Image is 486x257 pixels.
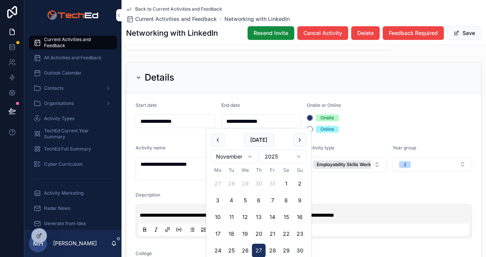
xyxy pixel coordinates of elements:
[351,26,380,40] button: Delete
[211,177,225,190] button: Monday, 27 October 2025
[145,71,174,84] h2: Details
[44,36,109,49] span: Current Activities and Feedback
[238,167,252,174] th: Wednesday
[29,142,117,156] a: TechEd Full Summary
[279,227,293,241] button: Saturday, 22 November 2025
[293,227,307,241] button: Sunday, 23 November 2025
[29,186,117,200] a: Activity Marketing
[399,160,411,168] button: Unselect I_2
[225,210,238,224] button: Tuesday, 11 November 2025
[29,97,117,110] a: Organisations
[266,194,279,207] button: Friday, 7 November 2025
[297,26,348,40] button: Cancel Activity
[44,100,74,106] span: Organisations
[29,127,117,141] a: TechEd Current Year Summary
[254,29,288,37] span: Resend Invite
[53,240,97,247] p: [PERSON_NAME]
[238,177,252,190] button: Wednesday, 29 October 2025
[293,210,307,224] button: Sunday, 16 November 2025
[29,51,117,65] a: All Activities and Feedback
[29,66,117,80] a: Outlook Calendar
[136,102,157,108] span: Start date
[252,194,266,207] button: Thursday, 6 November 2025
[252,210,266,224] button: Thursday, 13 November 2025
[135,15,217,23] span: Current Activities and Feedback
[320,126,334,133] div: Online
[238,227,252,241] button: Wednesday, 19 November 2025
[211,194,225,207] button: Monday, 3 November 2025
[44,128,109,140] span: TechEd Current Year Summary
[225,167,238,174] th: Tuesday
[29,112,117,125] a: Activity Types
[225,194,238,207] button: Tuesday, 4 November 2025
[211,167,225,174] th: Monday
[238,210,252,224] button: Wednesday, 12 November 2025
[252,227,266,241] button: Thursday, 20 November 2025
[221,102,240,108] span: End date
[44,161,83,167] span: Cyber Curriculum
[393,145,416,151] span: Year group
[293,177,307,190] button: Sunday, 2 November 2025
[447,26,481,40] button: Save
[266,177,279,190] button: Friday, 31 October 2025
[279,194,293,207] button: Saturday, 8 November 2025
[303,29,342,37] span: Cancel Activity
[404,161,406,168] div: 2
[136,145,166,151] span: Activity name
[24,30,121,230] div: scrollable content
[393,157,472,171] button: Select Button
[126,6,222,12] a: Back to Current Activities and Feedback
[279,167,293,174] th: Saturday
[47,9,98,21] img: App logo
[44,205,70,211] span: Radar News
[44,190,84,196] span: Activity Marketing
[248,26,294,40] button: Resend Invite
[357,29,374,37] span: Delete
[307,145,334,151] span: Activity type
[279,210,293,224] button: Saturday, 15 November 2025
[33,239,43,248] span: MH
[44,146,91,152] span: TechEd Full Summary
[238,194,252,207] button: Wednesday, 5 November 2025
[224,15,290,23] a: Networking with LinkedIn
[320,114,334,121] div: Onsite
[29,36,117,49] a: Current Activities and Feedback
[44,221,86,227] span: Generate from idea
[44,85,63,91] span: Contacts
[44,55,102,61] span: All Activities and Feedback
[29,201,117,215] a: Radar News
[293,167,307,174] th: Sunday
[313,160,393,169] button: Unselect 50
[126,15,217,23] a: Current Activities and Feedback
[266,167,279,174] th: Friday
[29,81,117,95] a: Contacts
[307,157,387,172] button: Select Button
[307,102,341,108] span: Onsite or Online
[126,28,218,38] h1: Networking with LinkedIn
[252,167,266,174] th: Thursday
[252,177,266,190] button: Thursday, 30 October 2025
[383,26,444,40] button: Feedback Required
[225,227,238,241] button: Tuesday, 18 November 2025
[135,6,222,12] span: Back to Current Activities and Feedback
[244,133,274,147] button: [DATE]
[279,177,293,190] button: Saturday, 1 November 2025
[44,116,74,122] span: Activity Types
[44,70,82,76] span: Outlook Calendar
[293,194,307,207] button: Sunday, 9 November 2025
[29,157,117,171] a: Cyber Curriculum
[211,227,225,241] button: Monday, 17 November 2025
[136,251,152,256] span: College
[389,29,438,37] span: Feedback Required
[136,192,160,198] span: Description
[266,227,279,241] button: Friday, 21 November 2025
[266,210,279,224] button: Friday, 14 November 2025
[317,162,382,168] span: Employability Skills Workshop
[29,217,117,230] a: Generate from idea
[211,210,225,224] button: Monday, 10 November 2025
[225,177,238,190] button: Tuesday, 28 October 2025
